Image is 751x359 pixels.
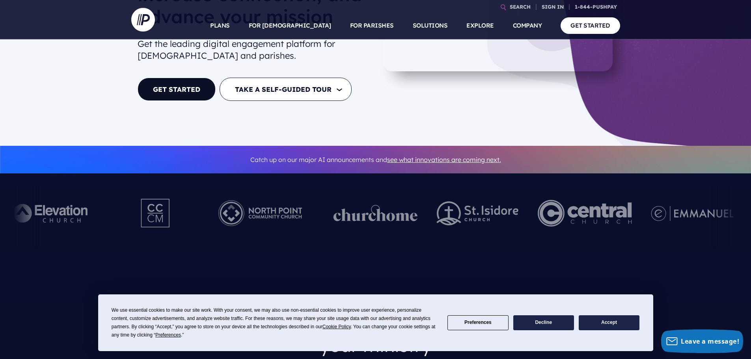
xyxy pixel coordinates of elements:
[334,205,418,221] img: pp_logos_1
[249,12,331,39] a: FOR [DEMOGRAPHIC_DATA]
[681,337,739,346] span: Leave a message!
[112,306,438,339] div: We use essential cookies to make our site work. With your consent, we may also use non-essential ...
[125,192,187,235] img: Pushpay_Logo__CCM
[538,192,632,235] img: Central Church Henderson NV
[579,315,639,331] button: Accept
[322,324,351,329] span: Cookie Policy
[350,12,394,39] a: FOR PARISHES
[437,201,519,225] img: pp_logos_2
[206,192,315,235] img: Pushpay_Logo__NorthPoint
[155,332,181,338] span: Preferences
[138,78,216,101] a: GET STARTED
[661,329,743,353] button: Leave a message!
[210,12,230,39] a: PLANS
[220,78,352,101] button: TAKE A SELF-GUIDED TOUR
[98,294,653,351] div: Cookie Consent Prompt
[513,12,542,39] a: COMPANY
[413,12,448,39] a: SOLUTIONS
[466,12,494,39] a: EXPLORE
[138,151,614,169] p: Catch up on our major AI announcements and
[513,315,574,331] button: Decline
[561,17,620,33] a: GET STARTED
[447,315,508,331] button: Preferences
[387,156,501,164] a: see what innovations are coming next.
[138,35,369,65] h2: Get the leading digital engagement platform for [DEMOGRAPHIC_DATA] and parishes.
